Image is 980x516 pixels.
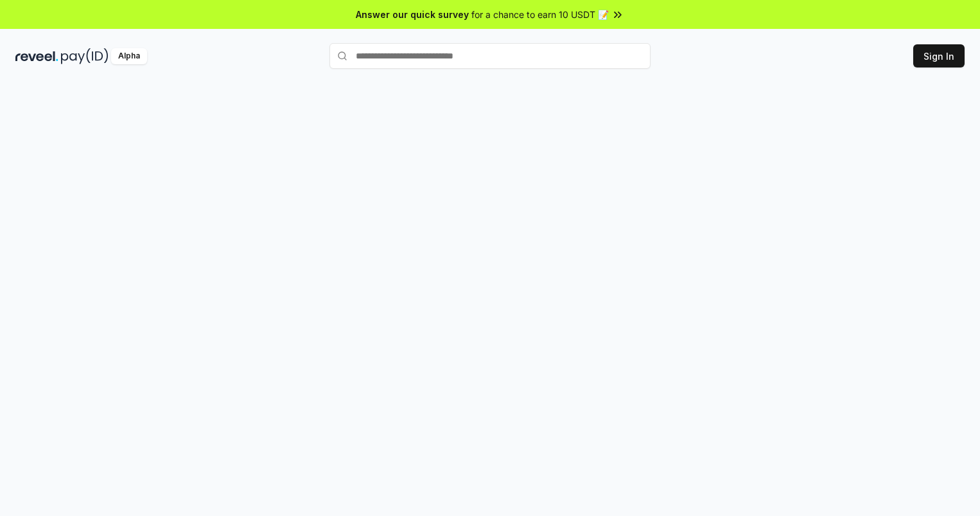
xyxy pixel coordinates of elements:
span: for a chance to earn 10 USDT 📝 [471,8,609,21]
span: Answer our quick survey [356,8,469,21]
img: reveel_dark [15,48,58,64]
button: Sign In [913,44,965,67]
div: Alpha [111,48,147,64]
img: pay_id [61,48,109,64]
